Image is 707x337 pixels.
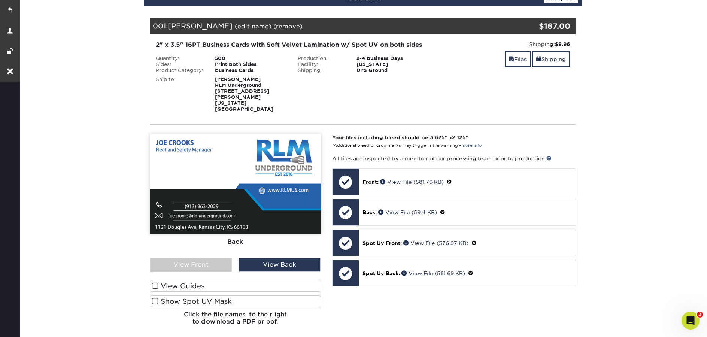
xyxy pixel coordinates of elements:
span: files [509,56,514,62]
a: (remove) [273,23,303,30]
div: 001: [150,18,505,34]
span: Spot Uv Back: [362,270,400,276]
div: Product Category: [150,67,209,73]
label: Show Spot UV Mask [150,295,321,307]
div: UPS Ground [351,67,434,73]
iframe: Intercom live chat [682,312,700,330]
div: View Front [150,258,232,272]
span: [PERSON_NAME] [168,22,233,30]
div: Shipping: [292,67,351,73]
div: View Back [239,258,320,272]
a: View File (59.4 KB) [378,209,437,215]
strong: [PERSON_NAME] RLM Underground [STREET_ADDRESS][PERSON_NAME] [US_STATE][GEOGRAPHIC_DATA] [215,76,273,112]
a: (edit name) [235,23,271,30]
span: 2 [697,312,703,318]
div: Quantity: [150,55,209,61]
div: Production: [292,55,351,61]
div: 2" x 3.5" 16PT Business Cards with Soft Velvet Lamination w/ Spot UV on both sides [156,40,428,49]
a: View File (581.69 KB) [401,270,465,276]
div: 2-4 Business Days [351,55,434,61]
strong: Your files including bleed should be: " x " [332,134,468,140]
div: Ship to: [150,76,209,112]
a: more info [461,143,482,148]
span: shipping [536,56,541,62]
a: View File (576.97 KB) [403,240,468,246]
strong: $8.96 [555,41,570,47]
div: Facility: [292,61,351,67]
label: View Guides [150,280,321,292]
div: Print Both Sides [209,61,292,67]
div: [US_STATE] [351,61,434,67]
small: *Additional bleed or crop marks may trigger a file warning – [332,143,482,148]
div: Sides: [150,61,209,67]
div: $167.00 [505,21,570,32]
span: 2.125 [452,134,466,140]
div: Business Cards [209,67,292,73]
span: Spot Uv Front: [362,240,402,246]
div: 500 [209,55,292,61]
span: Front: [362,179,379,185]
a: View File (581.76 KB) [380,179,444,185]
span: 3.625 [430,134,445,140]
a: Files [505,51,531,67]
a: Shipping [532,51,570,67]
div: Back [150,234,321,250]
h6: Click the file names to the right to download a PDF proof. [150,311,321,331]
p: All files are inspected by a member of our processing team prior to production. [332,155,576,162]
span: Back: [362,209,377,215]
div: Shipping: [439,40,570,48]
